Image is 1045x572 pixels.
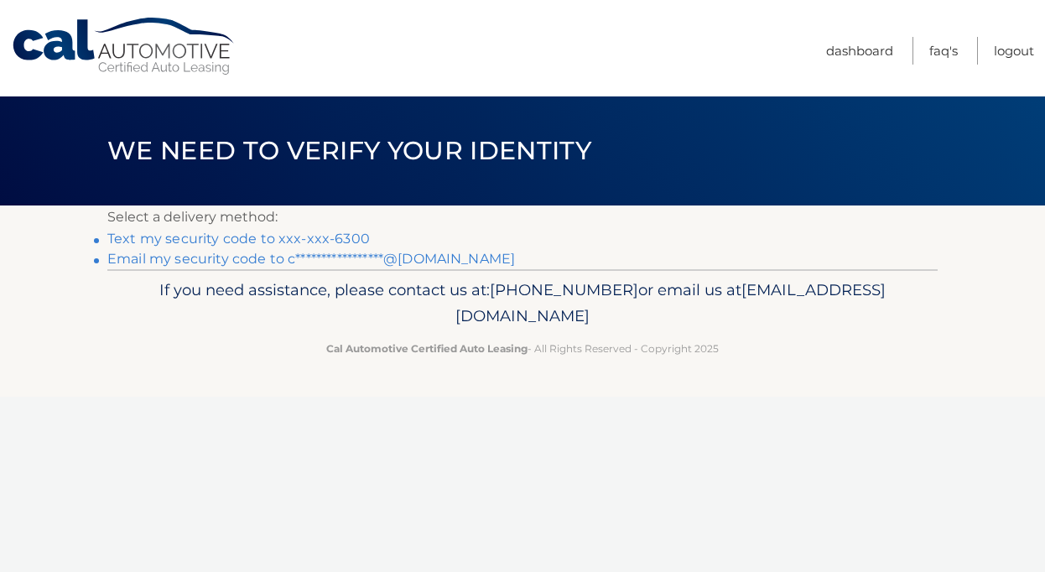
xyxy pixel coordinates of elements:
[994,37,1034,65] a: Logout
[490,280,638,299] span: [PHONE_NUMBER]
[826,37,893,65] a: Dashboard
[118,340,927,357] p: - All Rights Reserved - Copyright 2025
[11,17,237,76] a: Cal Automotive
[929,37,958,65] a: FAQ's
[107,205,938,229] p: Select a delivery method:
[118,277,927,330] p: If you need assistance, please contact us at: or email us at
[107,231,370,247] a: Text my security code to xxx-xxx-6300
[107,135,591,166] span: We need to verify your identity
[326,342,528,355] strong: Cal Automotive Certified Auto Leasing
